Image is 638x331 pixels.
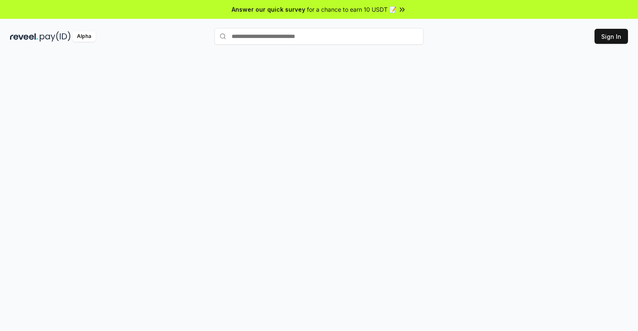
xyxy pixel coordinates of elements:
[10,31,38,42] img: reveel_dark
[595,29,628,44] button: Sign In
[72,31,96,42] div: Alpha
[232,5,305,14] span: Answer our quick survey
[40,31,71,42] img: pay_id
[307,5,396,14] span: for a chance to earn 10 USDT 📝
